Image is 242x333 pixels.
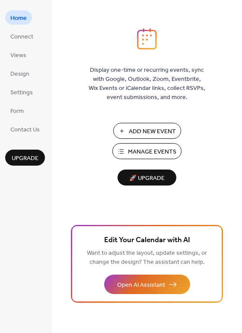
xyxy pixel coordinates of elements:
[5,122,45,136] a: Contact Us
[113,123,181,139] button: Add New Event
[104,275,190,294] button: Open AI Assistant
[10,88,33,97] span: Settings
[5,66,35,80] a: Design
[5,103,29,118] a: Form
[5,10,32,25] a: Home
[10,51,26,60] span: Views
[118,170,176,186] button: 🚀 Upgrade
[117,281,165,290] span: Open AI Assistant
[10,14,27,23] span: Home
[123,173,171,184] span: 🚀 Upgrade
[10,107,24,116] span: Form
[89,66,205,102] span: Display one-time or recurring events, sync with Google, Outlook, Zoom, Eventbrite, Wix Events or ...
[5,29,38,43] a: Connect
[5,150,45,166] button: Upgrade
[10,32,33,42] span: Connect
[5,85,38,99] a: Settings
[10,70,29,79] span: Design
[128,147,176,157] span: Manage Events
[5,48,32,62] a: Views
[129,127,176,136] span: Add New Event
[10,125,40,134] span: Contact Us
[12,154,38,163] span: Upgrade
[87,247,207,268] span: Want to adjust the layout, update settings, or change the design? The assistant can help.
[104,234,190,247] span: Edit Your Calendar with AI
[112,143,181,159] button: Manage Events
[137,28,157,50] img: logo_icon.svg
